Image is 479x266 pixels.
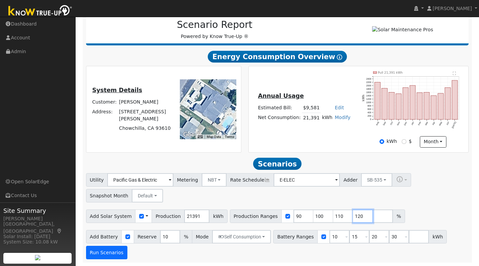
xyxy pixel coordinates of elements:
span: [PERSON_NAME] [433,6,472,11]
a: Edit [335,105,344,110]
td: Estimated Bill: [257,103,302,113]
a: Map [56,228,63,234]
span: kWh [429,230,447,243]
rect: onclick="" [410,85,416,119]
button: month [420,136,446,148]
td: $9,581 [302,103,321,113]
span: Add Solar System [86,210,136,223]
button: Self Consumption [212,230,271,243]
text: Jun [446,121,450,125]
rect: onclick="" [438,93,444,119]
text: Nov [397,121,401,125]
td: Address: [91,107,118,123]
img: Google [182,130,204,139]
span: Snapshot Month [86,189,132,202]
span: Production [152,210,185,223]
div: System Size: 10.08 kW [3,238,72,245]
a: Modify [335,115,351,120]
rect: onclick="" [424,92,430,119]
span: Add Battery [86,230,122,243]
rect: onclick="" [417,92,423,119]
text: 1800 [366,87,371,90]
span: Battery Ranges [273,230,318,243]
td: Chowchilla, CA 93610 [118,123,173,133]
span: % [180,230,192,243]
span: % [393,210,405,223]
div: [GEOGRAPHIC_DATA], [GEOGRAPHIC_DATA] [3,221,72,235]
td: [PERSON_NAME] [118,98,173,107]
a: Terms [225,135,234,139]
rect: onclick="" [375,82,381,119]
label: $ [409,138,412,145]
span: Site Summary [3,206,72,215]
text: 1000 [366,101,371,104]
a: Open this area in Google Maps (opens a new window) [182,130,204,139]
text: 1200 [366,98,371,100]
rect: onclick="" [396,93,402,119]
u: System Details [92,87,142,93]
h2: Scenario Report [93,19,336,31]
text: 400 [368,111,371,114]
button: NBT [202,173,227,187]
button: SB-535 [361,173,392,187]
text: 200 [368,115,371,117]
text: 2000 [366,84,371,86]
text: 0 [370,118,371,120]
text: Feb [418,121,422,126]
label: kWh [387,138,397,145]
text: Sep [383,121,387,126]
rect: onclick="" [382,88,388,119]
input: Select a Utility [107,173,173,187]
input: Select a Rate Schedule [274,173,340,187]
text: Apr [432,121,436,125]
td: 21,391 [302,113,321,123]
rect: onclick="" [445,87,451,119]
span: Rate Schedule [226,173,274,187]
button: Run Scenarios [86,246,127,259]
img: retrieve [35,255,40,260]
text: 2400 [366,77,371,80]
text: kWh [362,94,365,101]
span: Adder [340,173,361,187]
td: Customer: [91,98,118,107]
text: 2200 [366,81,371,83]
rect: onclick="" [389,92,395,119]
button: Map Data [207,135,221,139]
text: 1400 [366,94,371,97]
text: Aug [375,121,380,126]
text: Jan [411,121,414,125]
text: Pull 21,391 kWh [378,70,403,74]
td: [STREET_ADDRESS][PERSON_NAME] [118,107,173,123]
button: Keyboard shortcuts [198,135,202,139]
text: 1600 [366,91,371,93]
u: Annual Usage [258,92,304,99]
text: Mar [425,121,429,125]
td: Net Consumption: [257,113,302,123]
text: Oct [390,121,393,125]
input: $ [402,139,406,144]
span: Scenarios [253,158,301,170]
div: Solar Install: [DATE] [3,233,72,240]
div: [PERSON_NAME] [3,215,72,222]
span: Reserve [134,230,161,243]
td: kWh [321,113,333,123]
button: Default [132,189,163,202]
span: Metering [173,173,202,187]
rect: onclick="" [452,80,458,119]
img: Know True-Up [5,4,76,19]
text: 600 [368,108,371,110]
img: Solar Maintenance Pros [372,26,433,33]
span: Production Ranges [230,210,282,223]
rect: onclick="" [431,96,437,119]
text:  [453,71,456,75]
rect: onclick="" [403,87,409,119]
text: Dec [404,121,408,125]
span: Mode [192,230,212,243]
div: Powered by Know True-Up ® [89,19,340,40]
span: Energy Consumption Overview [208,51,347,63]
text: 800 [368,105,371,107]
text: May [439,121,443,126]
input: kWh [380,139,384,144]
text: [DATE] [451,121,457,129]
span: Utility [86,173,108,187]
